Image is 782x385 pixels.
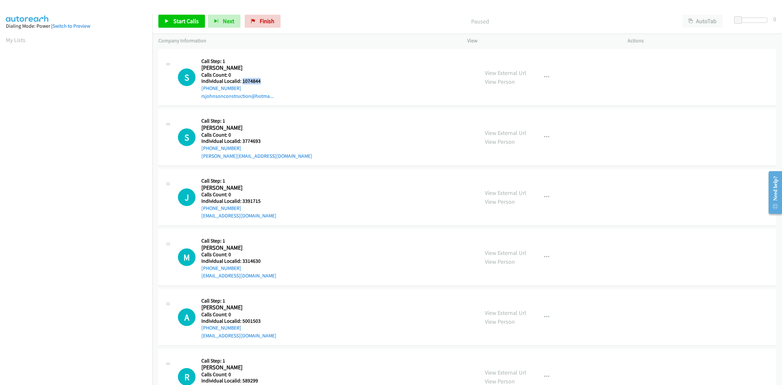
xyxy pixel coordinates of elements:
a: View Person [485,318,515,325]
a: [EMAIL_ADDRESS][DOMAIN_NAME] [201,333,276,339]
a: [PHONE_NUMBER] [201,325,241,331]
div: The call is yet to be attempted [178,128,195,146]
div: 0 [773,15,776,23]
a: [PERSON_NAME][EMAIL_ADDRESS][DOMAIN_NAME] [201,153,312,159]
div: Dialing Mode: Power | [6,22,147,30]
a: Switch to Preview [52,23,90,29]
a: [PHONE_NUMBER] [201,145,241,151]
h2: [PERSON_NAME] [201,124,272,132]
a: Finish [245,15,281,28]
a: [PHONE_NUMBER] [201,205,241,211]
h5: Calls Count: 0 [201,311,276,318]
p: Actions [628,37,776,45]
h1: S [178,128,195,146]
h5: Individual Localid: 5001503 [201,318,276,324]
h5: Calls Count: 0 [201,72,274,78]
h5: Calls Count: 0 [201,251,276,258]
h1: A [178,308,195,326]
a: View Person [485,78,515,85]
a: View Person [485,138,515,145]
h2: [PERSON_NAME] [201,244,272,252]
div: The call is yet to be attempted [178,188,195,206]
a: [PHONE_NUMBER] [201,265,241,271]
h5: Individual Localid: 3391715 [201,198,276,204]
iframe: Resource Center [763,167,782,218]
div: Delay between calls (in seconds) [737,18,767,23]
h5: Call Step: 1 [201,118,312,124]
h5: Calls Count: 0 [201,371,276,378]
a: View External Url [485,249,526,257]
h1: J [178,188,195,206]
h5: Call Step: 1 [201,58,274,65]
a: View External Url [485,309,526,317]
h2: [PERSON_NAME] [201,364,272,371]
span: Next [223,17,234,25]
h5: Call Step: 1 [201,358,276,364]
a: My Lists [6,36,25,44]
h2: [PERSON_NAME] [201,184,272,192]
h5: Call Step: 1 [201,238,276,244]
h5: Individual Localid: 3774693 [201,138,312,144]
h5: Individual Localid: 589299 [201,378,276,384]
button: Next [208,15,240,28]
div: The call is yet to be attempted [178,68,195,86]
div: The call is yet to be attempted [178,308,195,326]
h2: [PERSON_NAME] [201,304,272,311]
a: [PHONE_NUMBER] [201,85,241,91]
a: Start Calls [158,15,205,28]
a: [EMAIL_ADDRESS][DOMAIN_NAME] [201,273,276,279]
a: [EMAIL_ADDRESS][DOMAIN_NAME] [201,213,276,219]
h1: M [178,248,195,266]
h5: Call Step: 1 [201,298,276,304]
p: View [467,37,616,45]
a: View Person [485,258,515,265]
iframe: Dialpad [6,50,152,360]
h1: S [178,68,195,86]
span: Start Calls [173,17,199,25]
a: View Person [485,378,515,385]
h5: Calls Count: 0 [201,191,276,198]
a: View External Url [485,129,526,137]
span: Finish [260,17,274,25]
a: View Person [485,198,515,205]
h5: Individual Localid: 3314630 [201,258,276,264]
p: Company Information [158,37,456,45]
button: AutoTab [682,15,723,28]
h5: Call Step: 1 [201,178,276,184]
h5: Individual Localid: 1074844 [201,78,274,84]
a: rsjohnsonconstruction@hotma... [201,93,274,99]
h2: [PERSON_NAME] [201,64,272,72]
p: Paused [289,17,671,26]
div: The call is yet to be attempted [178,248,195,266]
a: View External Url [485,189,526,197]
a: View External Url [485,69,526,77]
a: View External Url [485,369,526,376]
h5: Calls Count: 0 [201,132,312,138]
